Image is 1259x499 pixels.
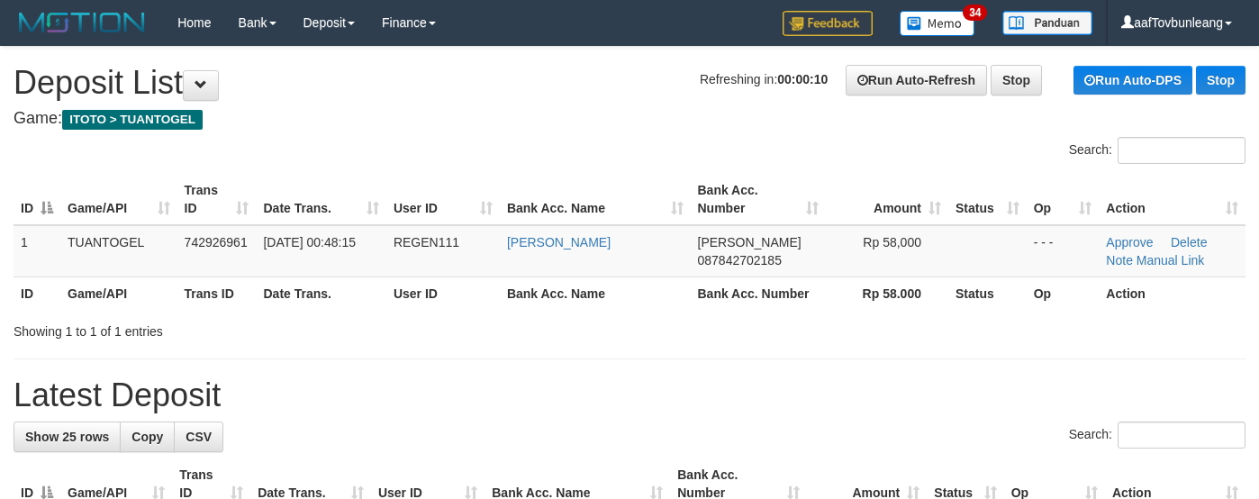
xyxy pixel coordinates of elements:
[948,277,1027,310] th: Status
[991,65,1042,95] a: Stop
[1196,66,1245,95] a: Stop
[700,72,828,86] span: Refreshing in:
[263,235,355,249] span: [DATE] 00:48:15
[1118,137,1245,164] input: Search:
[177,174,257,225] th: Trans ID: activate to sort column ascending
[131,430,163,444] span: Copy
[1027,277,1100,310] th: Op
[1171,235,1207,249] a: Delete
[500,174,691,225] th: Bank Acc. Name: activate to sort column ascending
[394,235,459,249] span: REGEN111
[1069,422,1245,449] label: Search:
[14,422,121,452] a: Show 25 rows
[948,174,1027,225] th: Status: activate to sort column ascending
[60,277,177,310] th: Game/API
[386,277,500,310] th: User ID
[14,225,60,277] td: 1
[1106,253,1133,268] a: Note
[863,235,921,249] span: Rp 58,000
[783,11,873,36] img: Feedback.jpg
[1099,277,1245,310] th: Action
[14,9,150,36] img: MOTION_logo.png
[60,174,177,225] th: Game/API: activate to sort column ascending
[14,277,60,310] th: ID
[256,174,385,225] th: Date Trans.: activate to sort column ascending
[1099,174,1245,225] th: Action: activate to sort column ascending
[698,235,802,249] span: [PERSON_NAME]
[120,422,175,452] a: Copy
[14,377,1245,413] h1: Latest Deposit
[826,277,948,310] th: Rp 58.000
[1073,66,1192,95] a: Run Auto-DPS
[1106,235,1153,249] a: Approve
[174,422,223,452] a: CSV
[500,277,691,310] th: Bank Acc. Name
[777,72,828,86] strong: 00:00:10
[14,65,1245,101] h1: Deposit List
[1118,422,1245,449] input: Search:
[826,174,948,225] th: Amount: activate to sort column ascending
[256,277,385,310] th: Date Trans.
[14,174,60,225] th: ID: activate to sort column descending
[185,235,248,249] span: 742926961
[60,225,177,277] td: TUANTOGEL
[186,430,212,444] span: CSV
[691,174,827,225] th: Bank Acc. Number: activate to sort column ascending
[691,277,827,310] th: Bank Acc. Number
[507,235,611,249] a: [PERSON_NAME]
[1002,11,1092,35] img: panduan.png
[14,110,1245,128] h4: Game:
[846,65,987,95] a: Run Auto-Refresh
[25,430,109,444] span: Show 25 rows
[1069,137,1245,164] label: Search:
[177,277,257,310] th: Trans ID
[900,11,975,36] img: Button%20Memo.svg
[1137,253,1205,268] a: Manual Link
[386,174,500,225] th: User ID: activate to sort column ascending
[1027,174,1100,225] th: Op: activate to sort column ascending
[62,110,203,130] span: ITOTO > TUANTOGEL
[698,253,782,268] span: Copy 087842702185 to clipboard
[14,315,512,340] div: Showing 1 to 1 of 1 entries
[963,5,987,21] span: 34
[1027,225,1100,277] td: - - -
